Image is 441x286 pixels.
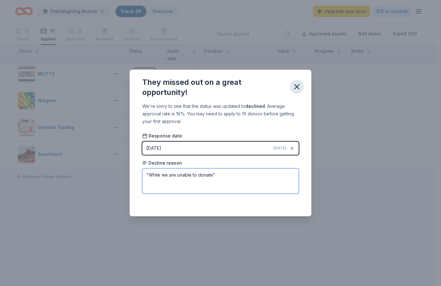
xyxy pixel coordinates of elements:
span: Response date [142,133,182,139]
textarea: "While we are unable to donate" [142,168,299,194]
span: [DATE] [273,146,286,151]
b: declined [245,103,265,109]
div: We're sorry to see that the status was updated to . Average approval rate is 16%. You may need to... [142,102,299,125]
div: They missed out on a great opportunity! [142,77,285,97]
button: [DATE][DATE] [142,142,299,155]
div: [DATE] [146,144,161,152]
span: Decline reason [142,160,182,166]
